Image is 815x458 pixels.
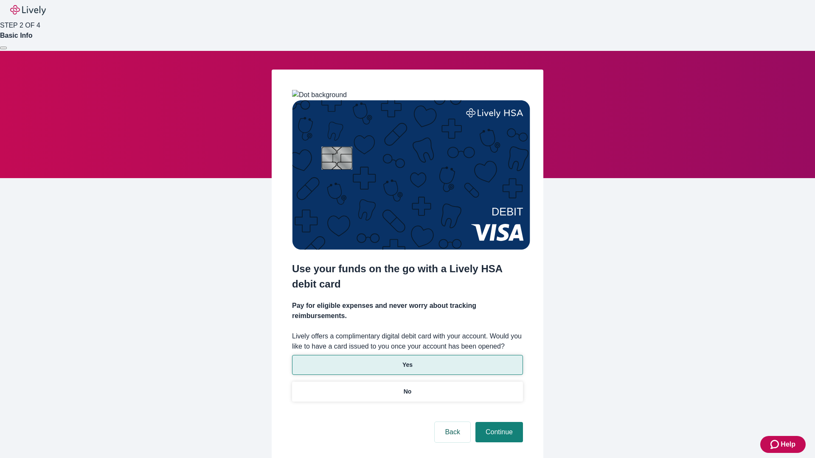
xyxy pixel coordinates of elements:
[292,100,530,250] img: Debit card
[781,439,795,450] span: Help
[760,436,806,453] button: Zendesk support iconHelp
[292,261,523,292] h2: Use your funds on the go with a Lively HSA debit card
[10,5,46,15] img: Lively
[292,382,523,402] button: No
[435,422,470,442] button: Back
[770,439,781,450] svg: Zendesk support icon
[404,387,412,396] p: No
[292,355,523,375] button: Yes
[402,360,413,369] p: Yes
[292,301,523,321] h4: Pay for eligible expenses and never worry about tracking reimbursements.
[475,422,523,442] button: Continue
[292,331,523,352] label: Lively offers a complimentary digital debit card with your account. Would you like to have a card...
[292,90,347,100] img: Dot background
